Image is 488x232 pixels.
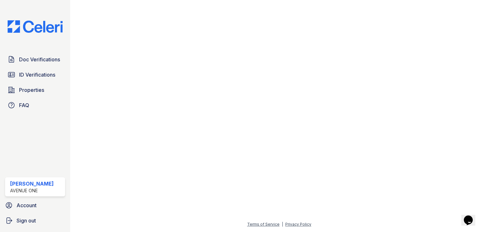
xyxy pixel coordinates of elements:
[5,68,65,81] a: ID Verifications
[3,214,68,227] a: Sign out
[17,201,37,209] span: Account
[5,99,65,112] a: FAQ
[19,71,55,78] span: ID Verifications
[5,53,65,66] a: Doc Verifications
[3,199,68,212] a: Account
[3,20,68,33] img: CE_Logo_Blue-a8612792a0a2168367f1c8372b55b34899dd931a85d93a1a3d3e32e68fde9ad4.png
[10,180,54,188] div: [PERSON_NAME]
[285,222,311,227] a: Privacy Policy
[19,101,29,109] span: FAQ
[282,222,283,227] div: |
[247,222,280,227] a: Terms of Service
[19,86,44,94] span: Properties
[19,56,60,63] span: Doc Verifications
[461,207,482,226] iframe: chat widget
[10,188,54,194] div: Avenue One
[5,84,65,96] a: Properties
[17,217,36,224] span: Sign out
